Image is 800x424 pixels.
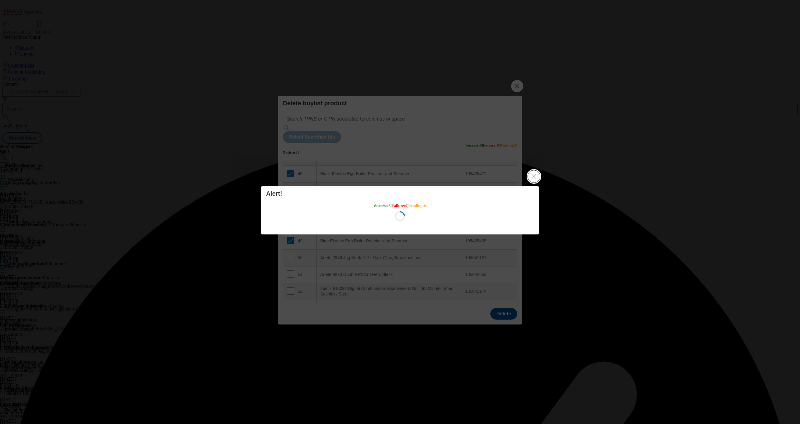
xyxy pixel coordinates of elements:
[374,203,391,208] span: Success : 5
[528,170,540,183] button: Close Modal
[374,203,426,208] h5: | |
[261,186,539,234] div: Modal
[391,203,407,208] span: Failure : 0
[266,190,534,197] h4: Alert!
[408,203,426,208] span: Pending : 0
